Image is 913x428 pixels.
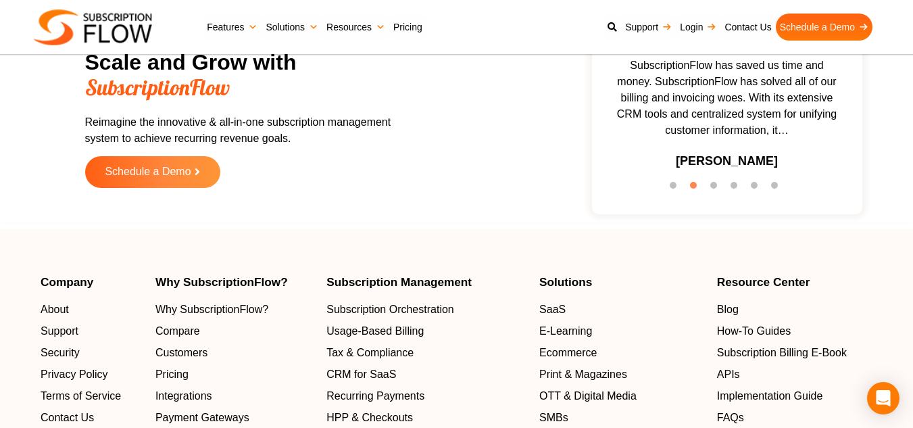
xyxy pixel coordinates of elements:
a: Contact Us [41,410,142,427]
h4: Why SubscriptionFlow? [155,277,313,288]
h4: Resource Center [717,277,872,288]
span: OTT & Digital Media [539,389,637,405]
h4: Subscription Management [326,277,526,288]
span: Customers [155,346,207,362]
a: Solutions [262,14,322,41]
button: 3 of 6 [710,182,724,195]
span: SubscriptionFlow has saved us time and money. SubscriptionFlow has solved all of our billing and ... [599,57,856,139]
a: Privacy Policy [41,367,142,383]
span: Terms of Service [41,389,121,405]
a: Integrations [155,389,313,405]
span: Print & Magazines [539,367,627,383]
a: CRM for SaaS [326,367,526,383]
span: Schedule a Demo [105,166,191,178]
span: E-Learning [539,324,592,340]
span: HPP & Checkouts [326,410,413,427]
a: Terms of Service [41,389,142,405]
button: 4 of 6 [731,182,744,195]
a: Blog [717,302,872,318]
span: Subscription Orchestration [326,302,454,318]
span: Integrations [155,389,212,405]
span: Recurring Payments [326,389,424,405]
span: Why SubscriptionFlow? [155,302,268,318]
span: Contact Us [41,410,94,427]
span: SMBs [539,410,568,427]
a: Pricing [155,367,313,383]
span: Subscription Billing E-Book [717,346,847,362]
span: How-To Guides [717,324,791,340]
span: Ecommerce [539,346,597,362]
span: Implementation Guide [717,389,823,405]
a: SaaS [539,302,704,318]
span: SaaS [539,302,566,318]
h3: [PERSON_NAME] [676,152,778,170]
a: Ecommerce [539,346,704,362]
span: Compare [155,324,200,340]
h2: Scale and Grow with [85,50,423,101]
a: Customers [155,346,313,362]
a: Compare [155,324,313,340]
a: Subscription Billing E-Book [717,346,872,362]
button: 1 of 6 [670,182,683,195]
a: Support [41,324,142,340]
h4: Company [41,277,142,288]
button: 2 of 6 [690,182,704,195]
a: About [41,302,142,318]
span: Tax & Compliance [326,346,414,362]
span: About [41,302,69,318]
a: Print & Magazines [539,367,704,383]
a: Schedule a Demo [85,156,220,188]
span: Privacy Policy [41,367,108,383]
span: Usage-Based Billing [326,324,424,340]
a: Tax & Compliance [326,346,526,362]
img: Subscriptionflow [34,9,152,45]
a: How-To Guides [717,324,872,340]
button: 6 of 6 [771,182,785,195]
a: Features [203,14,262,41]
p: Reimagine the innovative & all-in-one subscription management system to achieve recurring revenue... [85,114,423,147]
span: Support [41,324,78,340]
a: Usage-Based Billing [326,324,526,340]
div: Open Intercom Messenger [867,382,899,414]
span: Security [41,346,80,362]
a: E-Learning [539,324,704,340]
span: CRM for SaaS [326,367,396,383]
a: FAQs [717,410,872,427]
a: SMBs [539,410,704,427]
button: 5 of 6 [751,182,764,195]
a: APIs [717,367,872,383]
span: FAQs [717,410,744,427]
span: SubscriptionFlow [85,74,230,101]
a: Subscription Orchestration [326,302,526,318]
a: Resources [322,14,389,41]
a: Security [41,346,142,362]
a: Support [621,14,676,41]
a: Pricing [389,14,426,41]
a: Why SubscriptionFlow? [155,302,313,318]
span: Blog [717,302,739,318]
a: Recurring Payments [326,389,526,405]
a: Payment Gateways [155,410,313,427]
a: Login [676,14,720,41]
a: Schedule a Demo [776,14,872,41]
span: Payment Gateways [155,410,249,427]
a: Implementation Guide [717,389,872,405]
a: OTT & Digital Media [539,389,704,405]
h4: Solutions [539,277,704,288]
span: APIs [717,367,740,383]
a: Contact Us [720,14,775,41]
a: HPP & Checkouts [326,410,526,427]
span: Pricing [155,367,189,383]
